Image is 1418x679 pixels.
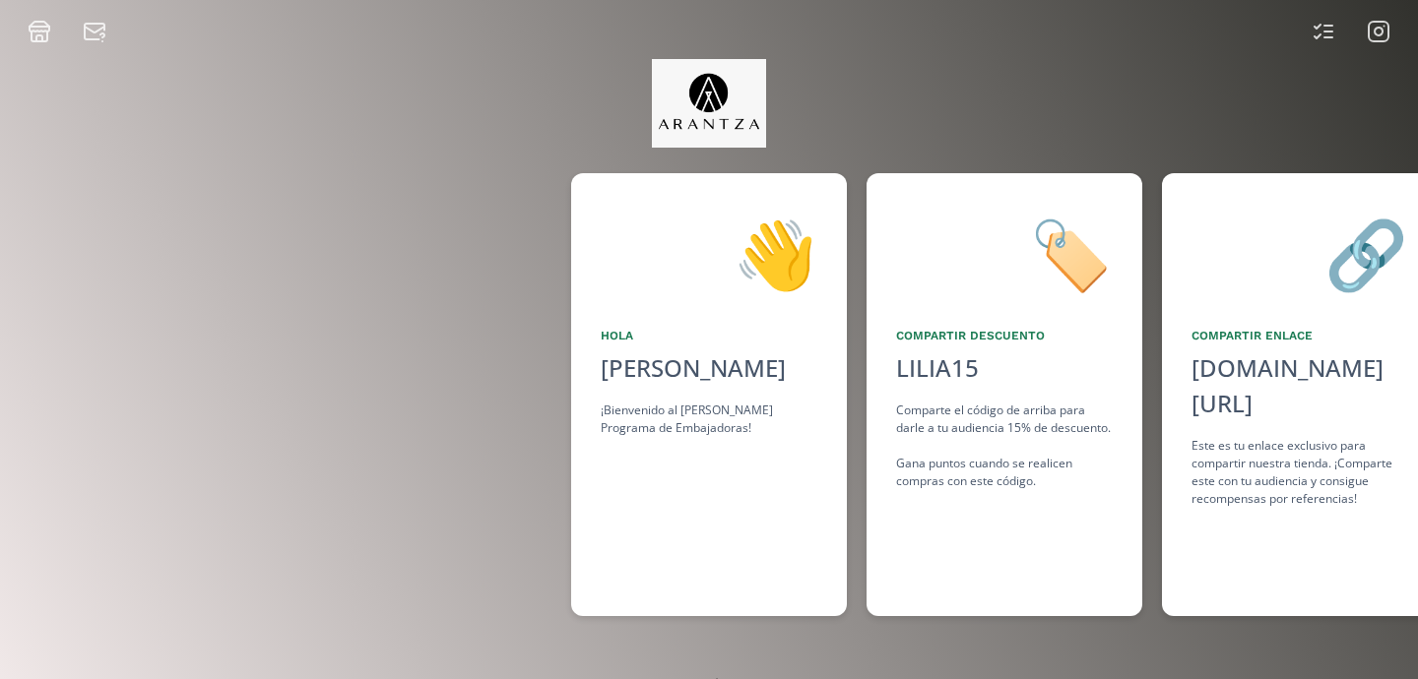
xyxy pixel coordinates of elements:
[896,203,1113,303] div: 🏷️
[1192,327,1408,344] div: Compartir Enlace
[1192,350,1408,421] div: [DOMAIN_NAME][URL]
[601,327,817,344] div: Hola
[601,203,817,303] div: 👋
[601,350,817,386] div: [PERSON_NAME]
[1192,437,1408,508] div: Este es tu enlace exclusivo para compartir nuestra tienda. ¡Comparte este con tu audiencia y cons...
[896,327,1113,344] div: Compartir Descuento
[601,401,817,437] div: ¡Bienvenido al [PERSON_NAME] Programa de Embajadoras!
[1192,203,1408,303] div: 🔗
[896,401,1113,490] div: Comparte el código de arriba para darle a tu audiencia 15% de descuento. Gana puntos cuando se re...
[896,350,979,386] div: LILIA15
[652,59,767,148] img: jpq5Bx5xx2a5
